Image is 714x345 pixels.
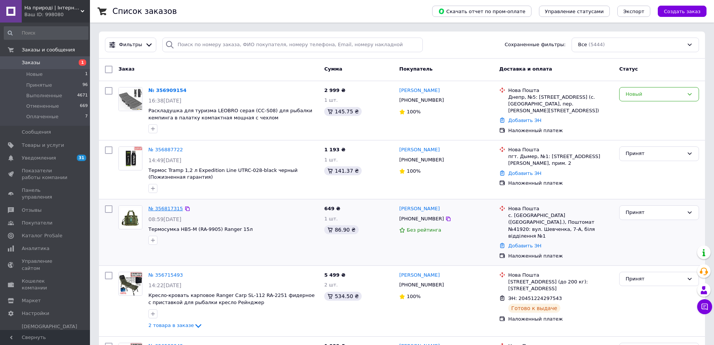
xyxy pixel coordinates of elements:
span: Заказы и сообщения [22,47,75,53]
span: Принятые [26,82,52,89]
span: Экспорт [623,9,644,14]
span: 100% [407,109,421,114]
span: Настройки [22,310,49,317]
a: Добавить ЭН [508,118,541,123]
span: 96 [82,82,88,89]
span: Выполненные [26,92,62,99]
button: Создать заказ [658,6,707,17]
span: (5444) [588,42,605,47]
button: Скачать отчет по пром-оплате [432,6,531,17]
div: 534.50 ₴ [324,292,362,301]
div: [PHONE_NUMBER] [398,155,445,165]
div: Нова Пошта [508,87,613,94]
div: 145.75 ₴ [324,107,362,116]
span: Управление сайтом [22,258,69,271]
span: Создать заказ [664,9,701,14]
div: [PHONE_NUMBER] [398,214,445,224]
a: Термос Tramp 1,2 л Expedition Line UTRC-028-black черный (Пожизненная гарантия) [148,167,298,180]
div: Днепр, №5: [STREET_ADDRESS] (с. [GEOGRAPHIC_DATA], пер. [PERSON_NAME][STREET_ADDRESS]) [508,94,613,114]
a: [PERSON_NAME] [399,146,440,154]
div: Принят [626,275,684,283]
span: 14:49[DATE] [148,157,181,163]
span: 4671 [77,92,88,99]
span: Уведомления [22,155,56,161]
span: 2 товара в заказе [148,322,194,328]
span: Без рейтинга [407,227,441,233]
div: Принят [626,150,684,158]
span: 1 шт. [324,157,338,163]
div: Ваш ID: 998080 [24,11,90,18]
div: 141.37 ₴ [324,166,362,175]
span: 14:22[DATE] [148,282,181,288]
div: Новый [626,90,684,98]
span: Заказ [118,66,135,72]
a: Фото товару [118,146,142,170]
div: Нова Пошта [508,146,613,153]
span: Оплаченные [26,113,58,120]
span: Статус [619,66,638,72]
button: Управление статусами [539,6,610,17]
span: 31 [77,155,86,161]
img: Фото товару [119,87,142,111]
div: [PHONE_NUMBER] [398,280,445,290]
button: Чат с покупателем [697,299,712,314]
span: 2 шт. [324,282,338,288]
span: 7 [85,113,88,120]
span: Маркет [22,297,41,304]
a: № 356817315 [148,206,183,211]
span: Аналитика [22,245,49,252]
span: Заказы [22,59,40,66]
span: Новые [26,71,43,78]
span: 1 [85,71,88,78]
span: 1 [79,59,86,66]
button: Экспорт [617,6,650,17]
a: № 356887722 [148,147,183,152]
div: Наложенный платеж [508,180,613,187]
a: Создать заказ [650,8,707,14]
a: Фото товару [118,205,142,229]
a: Добавить ЭН [508,243,541,249]
div: [STREET_ADDRESS] (до 200 кг): [STREET_ADDRESS] [508,279,613,292]
span: 649 ₴ [324,206,340,211]
a: Фото товару [118,272,142,296]
a: [PERSON_NAME] [399,272,440,279]
span: Доставка и оплата [499,66,552,72]
span: Покупатель [399,66,433,72]
span: 16:38[DATE] [148,98,181,104]
span: Сообщения [22,129,51,136]
span: Отзывы [22,207,42,214]
a: № 356715493 [148,272,183,278]
a: Добавить ЭН [508,170,541,176]
span: 100% [407,294,421,299]
div: Принят [626,209,684,217]
a: Кресло-кровать карповое Ranger Carp SL-112 RA-2251 фидерное с приставкой для рыбалки кресло Рейнджер [148,292,315,305]
span: 2 999 ₴ [324,87,345,93]
span: 08:59[DATE] [148,216,181,222]
span: Панель управления [22,187,69,200]
span: [DEMOGRAPHIC_DATA] и счета [22,323,77,344]
a: [PERSON_NAME] [399,87,440,94]
a: Термосумка HB5-M (RA-9905) Ranger 15л [148,226,253,232]
a: 2 товара в заказе [148,322,203,328]
span: Товары и услуги [22,142,64,149]
span: Управление статусами [545,9,604,14]
span: Каталог ProSale [22,232,62,239]
input: Поиск по номеру заказа, ФИО покупателя, номеру телефона, Email, номеру накладной [162,38,423,52]
span: Раскладушка для туризма LEOBRO серая (CC-S08) для рыбалки кемпинга в палатку компактная мощная с ... [148,108,312,121]
div: [PHONE_NUMBER] [398,95,445,105]
span: 669 [80,103,88,110]
span: 100% [407,168,421,174]
div: Наложенный платеж [508,316,613,322]
span: На природі | Інтернет магазин [24,5,81,11]
a: [PERSON_NAME] [399,205,440,212]
span: Сумма [324,66,342,72]
span: 1 193 ₴ [324,147,345,152]
span: Кошелек компании [22,278,69,291]
div: пгт. Дымер, №1: [STREET_ADDRESS][PERSON_NAME], прим. 2 [508,153,613,167]
span: 5 499 ₴ [324,272,345,278]
img: Фото товару [119,272,142,295]
span: Покупатели [22,220,52,226]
